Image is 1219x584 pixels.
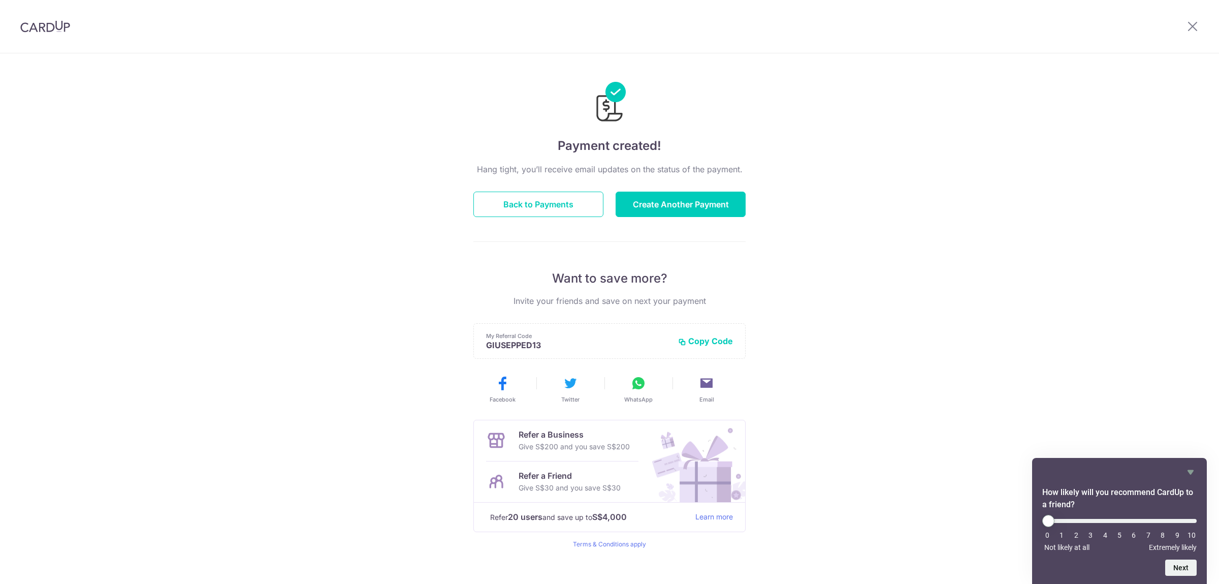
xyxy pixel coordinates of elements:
[490,395,516,404] span: Facebook
[486,332,670,340] p: My Referral Code
[1114,531,1125,539] li: 5
[608,375,668,404] button: WhatsApp
[1143,531,1153,539] li: 7
[540,375,600,404] button: Twitter
[1042,531,1052,539] li: 0
[561,395,580,404] span: Twitter
[699,395,714,404] span: Email
[643,420,745,502] img: Refer
[677,375,736,404] button: Email
[1042,486,1197,511] h2: How likely will you recommend CardUp to a friend? Select an option from 0 to 10, with 0 being Not...
[473,192,603,217] button: Back to Payments
[508,511,542,523] strong: 20 users
[1085,531,1096,539] li: 3
[1186,531,1197,539] li: 10
[519,428,630,441] p: Refer a Business
[490,511,687,524] p: Refer and save up to
[1042,515,1197,551] div: How likely will you recommend CardUp to a friend? Select an option from 0 to 10, with 0 being Not...
[1165,560,1197,576] button: Next question
[592,511,627,523] strong: S$4,000
[1042,466,1197,576] div: How likely will you recommend CardUp to a friend? Select an option from 0 to 10, with 0 being Not...
[473,163,746,175] p: Hang tight, you’ll receive email updates on the status of the payment.
[473,137,746,155] h4: Payment created!
[20,20,70,33] img: CardUp
[1149,543,1197,551] span: Extremely likely
[593,82,626,125] img: Payments
[616,192,746,217] button: Create Another Payment
[1172,531,1182,539] li: 9
[695,511,733,524] a: Learn more
[1071,531,1081,539] li: 2
[486,340,670,350] p: GIUSEPPED13
[473,295,746,307] p: Invite your friends and save on next your payment
[573,540,646,548] a: Terms & Conditions apply
[1129,531,1139,539] li: 6
[1158,531,1168,539] li: 8
[519,441,630,453] p: Give S$200 and you save S$200
[473,270,746,287] p: Want to save more?
[1044,543,1089,551] span: Not likely at all
[1100,531,1110,539] li: 4
[678,336,733,346] button: Copy Code
[472,375,532,404] button: Facebook
[1184,466,1197,478] button: Hide survey
[519,482,621,494] p: Give S$30 and you save S$30
[519,470,621,482] p: Refer a Friend
[1056,531,1067,539] li: 1
[624,395,653,404] span: WhatsApp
